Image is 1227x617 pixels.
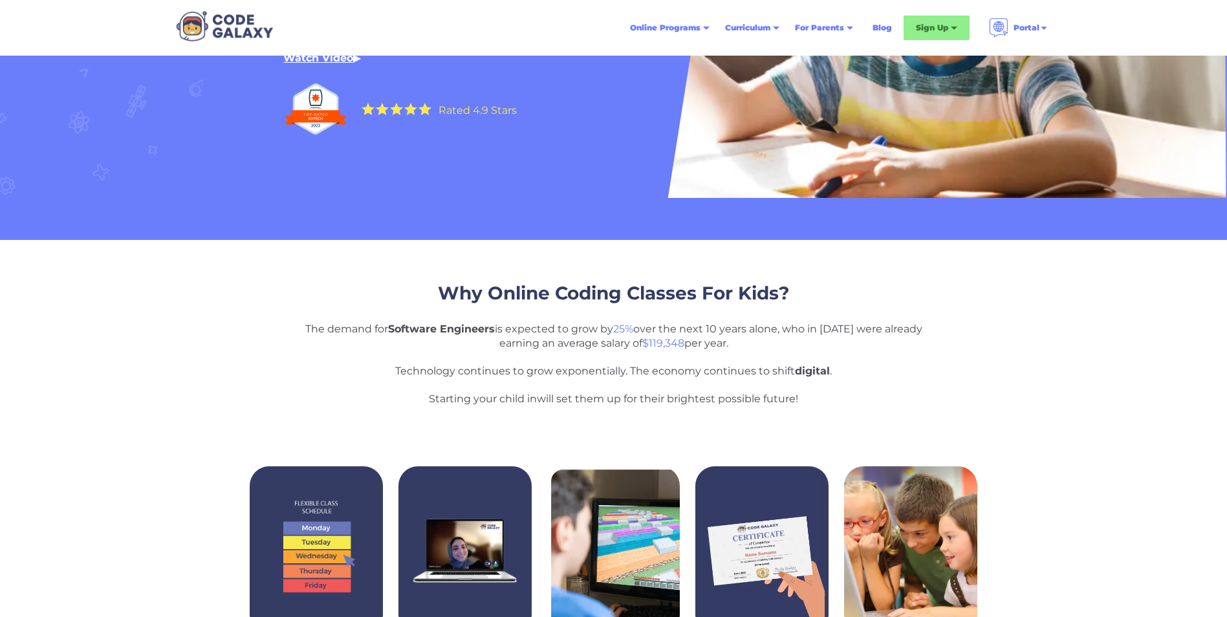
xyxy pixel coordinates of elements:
[795,365,830,377] strong: digital
[981,13,1056,43] div: Portal
[795,21,844,34] div: For Parents
[297,322,931,406] p: The demand for is expected to grow by over the next 10 years alone, who in [DATE] were already ea...
[362,103,375,115] img: Yellow Star - the Code Galaxy
[438,282,789,304] span: Why Online Coding Classes For Kids?
[787,16,861,39] div: For Parents
[725,21,770,34] div: Curriculum
[642,337,684,349] span: $119,348
[904,16,970,40] div: Sign Up
[390,103,403,115] img: Yellow Star - the Code Galaxy
[376,103,389,115] img: Yellow Star - the Code Galaxy
[439,105,517,116] div: Rated 4.9 Stars
[283,52,353,64] a: Watch Video
[388,323,495,335] strong: Software Engineers
[404,103,417,115] img: Yellow Star - the Code Galaxy
[717,16,787,39] div: Curriculum
[630,21,700,34] div: Online Programs
[613,323,633,335] span: 25%
[283,78,348,140] img: Top Rated edtech company
[418,103,431,115] img: Yellow Star - the Code Galaxy
[622,16,717,39] div: Online Programs
[916,21,948,34] div: Sign Up
[865,16,900,39] a: Blog
[1014,21,1039,34] div: Portal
